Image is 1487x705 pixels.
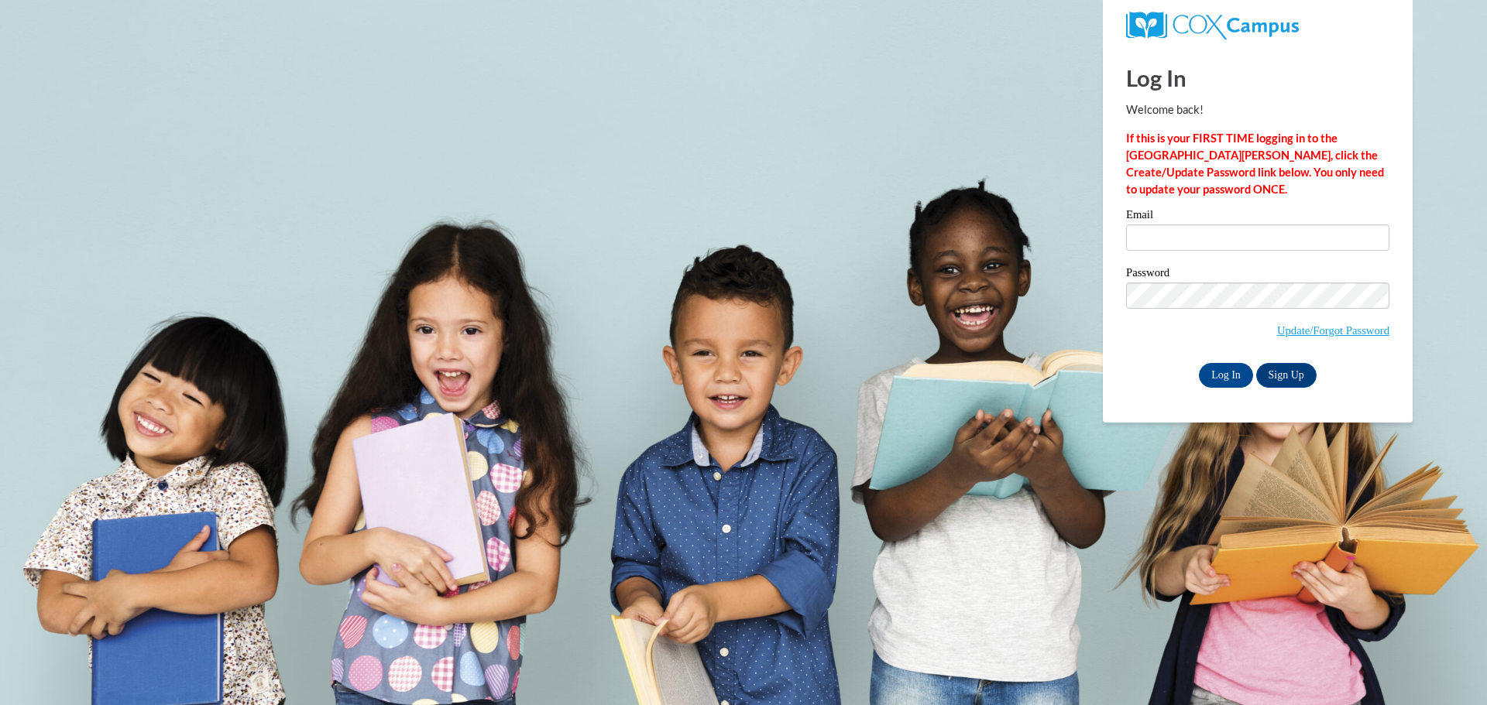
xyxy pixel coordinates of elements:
label: Email [1126,209,1389,224]
label: Password [1126,267,1389,282]
p: Welcome back! [1126,101,1389,118]
a: Update/Forgot Password [1277,324,1389,337]
a: COX Campus [1126,18,1299,31]
h1: Log In [1126,62,1389,94]
input: Log In [1199,363,1253,388]
strong: If this is your FIRST TIME logging in to the [GEOGRAPHIC_DATA][PERSON_NAME], click the Create/Upd... [1126,132,1384,196]
a: Sign Up [1256,363,1317,388]
img: COX Campus [1126,12,1299,39]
